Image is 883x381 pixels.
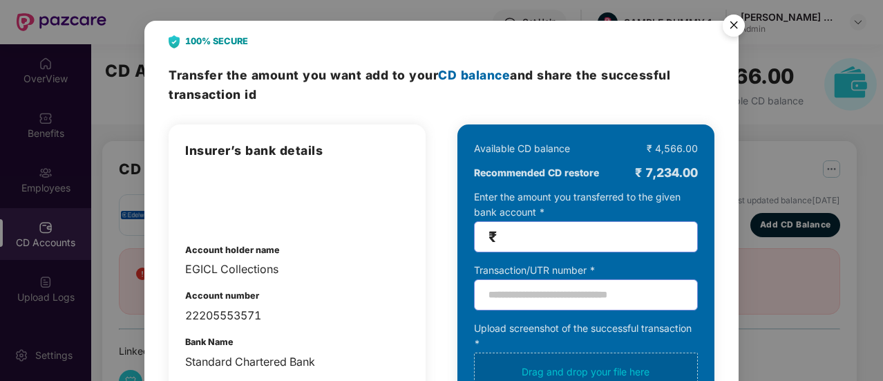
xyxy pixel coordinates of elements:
[303,68,510,82] span: you want add to your
[185,337,234,347] b: Bank Name
[474,165,599,180] b: Recommended CD restore
[714,8,752,45] button: Close
[169,66,714,104] h3: Transfer the amount and share the successful transaction id
[474,263,698,278] div: Transaction/UTR number *
[185,353,409,371] div: Standard Chartered Bank
[488,229,497,245] span: ₹
[647,141,698,156] div: ₹ 4,566.00
[185,141,409,160] h3: Insurer’s bank details
[169,35,180,48] img: svg+xml;base64,PHN2ZyB4bWxucz0iaHR0cDovL3d3dy53My5vcmcvMjAwMC9zdmciIHdpZHRoPSIyNCIgaGVpZ2h0PSIyOC...
[438,68,510,82] span: CD balance
[185,261,409,278] div: EGICL Collections
[185,35,248,48] b: 100% SECURE
[185,290,259,301] b: Account number
[185,245,280,255] b: Account holder name
[474,189,698,252] div: Enter the amount you transferred to the given bank account *
[185,174,257,223] img: claimAnalysis
[185,307,409,324] div: 22205553571
[714,8,753,47] img: svg+xml;base64,PHN2ZyB4bWxucz0iaHR0cDovL3d3dy53My5vcmcvMjAwMC9zdmciIHdpZHRoPSI1NiIgaGVpZ2h0PSI1Ni...
[635,163,698,183] div: ₹ 7,234.00
[474,141,570,156] div: Available CD balance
